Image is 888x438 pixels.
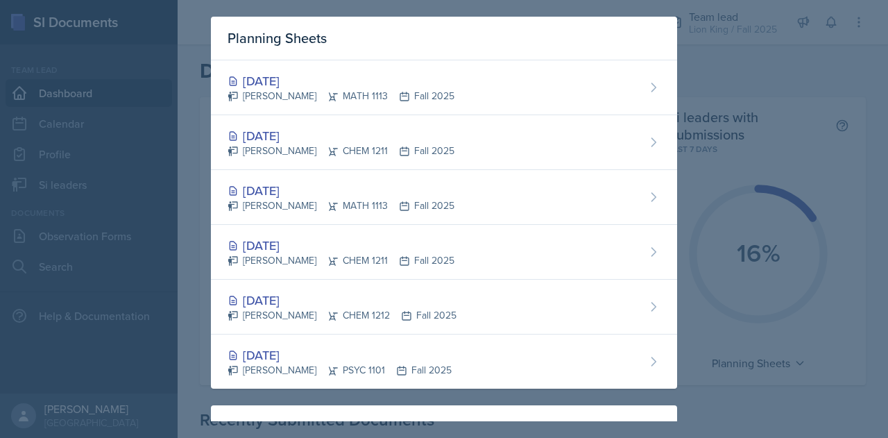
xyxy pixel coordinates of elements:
div: [PERSON_NAME] CHEM 1211 Fall 2025 [228,253,454,268]
div: [DATE] [228,291,456,310]
div: [PERSON_NAME] CHEM 1212 Fall 2025 [228,308,456,323]
a: [DATE] [PERSON_NAME]MATH 1113Fall 2025 [211,60,677,115]
div: [PERSON_NAME] PSYC 1101 Fall 2025 [228,363,452,378]
a: [DATE] [PERSON_NAME]CHEM 1211Fall 2025 [211,115,677,170]
div: [DATE] [228,71,454,90]
div: [DATE] [228,181,454,200]
div: [PERSON_NAME] MATH 1113 Fall 2025 [228,199,454,213]
div: [DATE] [228,126,454,145]
div: [DATE] [228,236,454,255]
a: [DATE] [PERSON_NAME]MATH 1113Fall 2025 [211,170,677,225]
div: Planning Sheets [211,17,677,60]
a: [DATE] [PERSON_NAME]CHEM 1212Fall 2025 [211,280,677,335]
div: [DATE] [228,346,452,364]
div: [PERSON_NAME] CHEM 1211 Fall 2025 [228,144,454,158]
a: [DATE] [PERSON_NAME]CHEM 1211Fall 2025 [211,225,677,280]
a: [DATE] [PERSON_NAME]PSYC 1101Fall 2025 [211,335,677,389]
div: [PERSON_NAME] MATH 1113 Fall 2025 [228,89,454,103]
